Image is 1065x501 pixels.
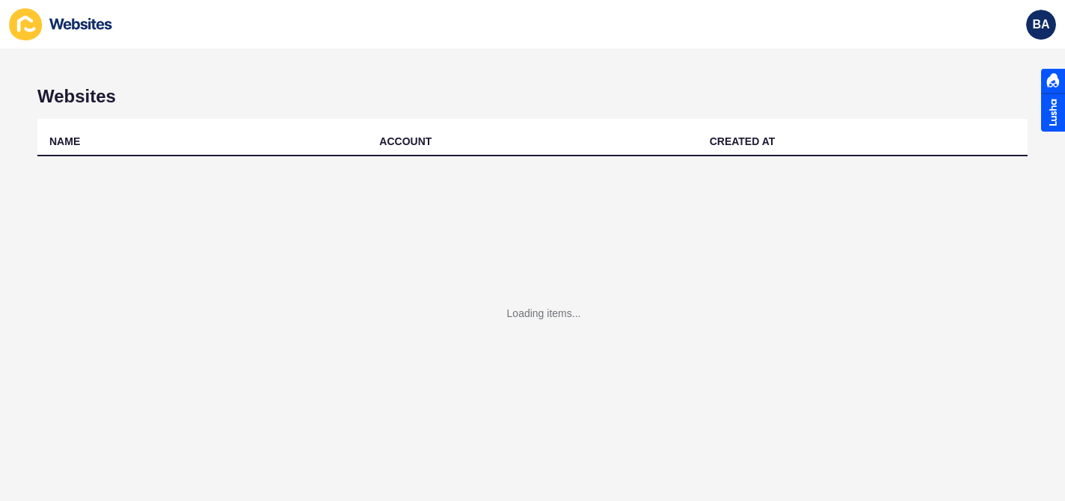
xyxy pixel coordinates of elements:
[1032,17,1049,32] span: BA
[379,134,432,149] div: ACCOUNT
[49,134,80,149] div: NAME
[37,86,1028,107] h1: Websites
[710,134,776,149] div: CREATED AT
[507,306,581,321] div: Loading items...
